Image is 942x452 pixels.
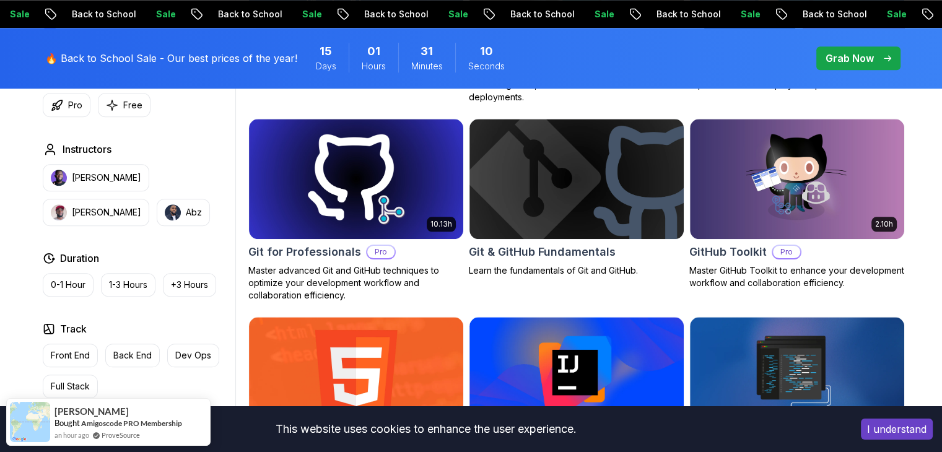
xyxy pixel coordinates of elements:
p: Sale [129,8,168,20]
p: 10.13h [430,219,452,229]
span: Days [316,60,336,72]
p: Front End [51,349,90,362]
button: instructor img[PERSON_NAME] [43,199,149,226]
img: HTML Essentials card [249,317,463,437]
a: Git for Professionals card10.13hGit for ProfessionalsProMaster advanced Git and GitHub techniques... [248,118,464,302]
button: 0-1 Hour [43,273,94,297]
p: Back to School [337,8,421,20]
button: Free [98,93,150,117]
span: Minutes [411,60,443,72]
img: instructor img [165,204,181,220]
button: Back End [105,344,160,367]
img: GitHub Toolkit card [690,119,904,239]
button: Full Stack [43,375,98,398]
p: Back to School [483,8,567,20]
span: 15 Days [320,43,332,60]
p: 2.10h [875,219,893,229]
button: +3 Hours [163,273,216,297]
h2: Instructors [63,142,111,157]
p: +3 Hours [171,279,208,291]
p: Sale [713,8,753,20]
img: Java CLI Build card [690,317,904,437]
img: instructor img [51,204,67,220]
p: Master GitHub Toolkit to enhance your development workflow and collaboration efficiency. [689,264,905,289]
button: 1-3 Hours [101,273,155,297]
button: Pro [43,93,90,117]
p: Back End [113,349,152,362]
h2: Git & GitHub Fundamentals [469,243,616,261]
p: Dev Ops [175,349,211,362]
p: 🔥 Back to School Sale - Our best prices of the year! [45,51,297,66]
p: Sale [860,8,899,20]
img: provesource social proof notification image [10,402,50,442]
p: Full Stack [51,380,90,393]
button: Front End [43,344,98,367]
span: Seconds [468,60,505,72]
button: Accept cookies [861,419,933,440]
p: Abz [186,206,202,219]
p: Sale [275,8,315,20]
span: 31 Minutes [421,43,433,60]
h2: GitHub Toolkit [689,243,767,261]
button: Dev Ops [167,344,219,367]
a: Amigoscode PRO Membership [81,419,182,428]
span: 1 Hours [367,43,380,60]
span: Bought [55,418,80,428]
p: Back to School [629,8,713,20]
span: 10 Seconds [480,43,493,60]
span: [PERSON_NAME] [55,406,129,417]
span: Hours [362,60,386,72]
p: Back to School [191,8,275,20]
p: Free [123,99,142,111]
p: Grab Now [826,51,874,66]
p: [PERSON_NAME] [72,172,141,184]
a: Git & GitHub Fundamentals cardGit & GitHub FundamentalsLearn the fundamentals of Git and GitHub. [469,118,684,277]
p: Back to School [775,8,860,20]
div: This website uses cookies to enhance the user experience. [9,415,842,443]
span: an hour ago [55,430,89,440]
p: Pro [367,246,395,258]
img: Git for Professionals card [249,119,463,239]
p: Back to School [45,8,129,20]
p: 1-3 Hours [109,279,147,291]
a: GitHub Toolkit card2.10hGitHub ToolkitProMaster GitHub Toolkit to enhance your development workfl... [689,118,905,289]
p: Pro [68,99,82,111]
p: 0-1 Hour [51,279,85,291]
button: instructor img[PERSON_NAME] [43,164,149,191]
button: instructor imgAbz [157,199,210,226]
p: Master advanced Git and GitHub techniques to optimize your development workflow and collaboration... [248,264,464,302]
p: Sale [421,8,461,20]
img: Git & GitHub Fundamentals card [469,119,684,239]
img: instructor img [51,170,67,186]
h2: Git for Professionals [248,243,361,261]
p: [PERSON_NAME] [72,206,141,219]
img: IntelliJ IDEA Developer Guide card [469,317,684,437]
a: ProveSource [102,430,140,440]
p: Pro [773,246,800,258]
p: Sale [567,8,607,20]
p: Learn the fundamentals of Git and GitHub. [469,264,684,277]
h2: Duration [60,251,99,266]
h2: Track [60,321,87,336]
